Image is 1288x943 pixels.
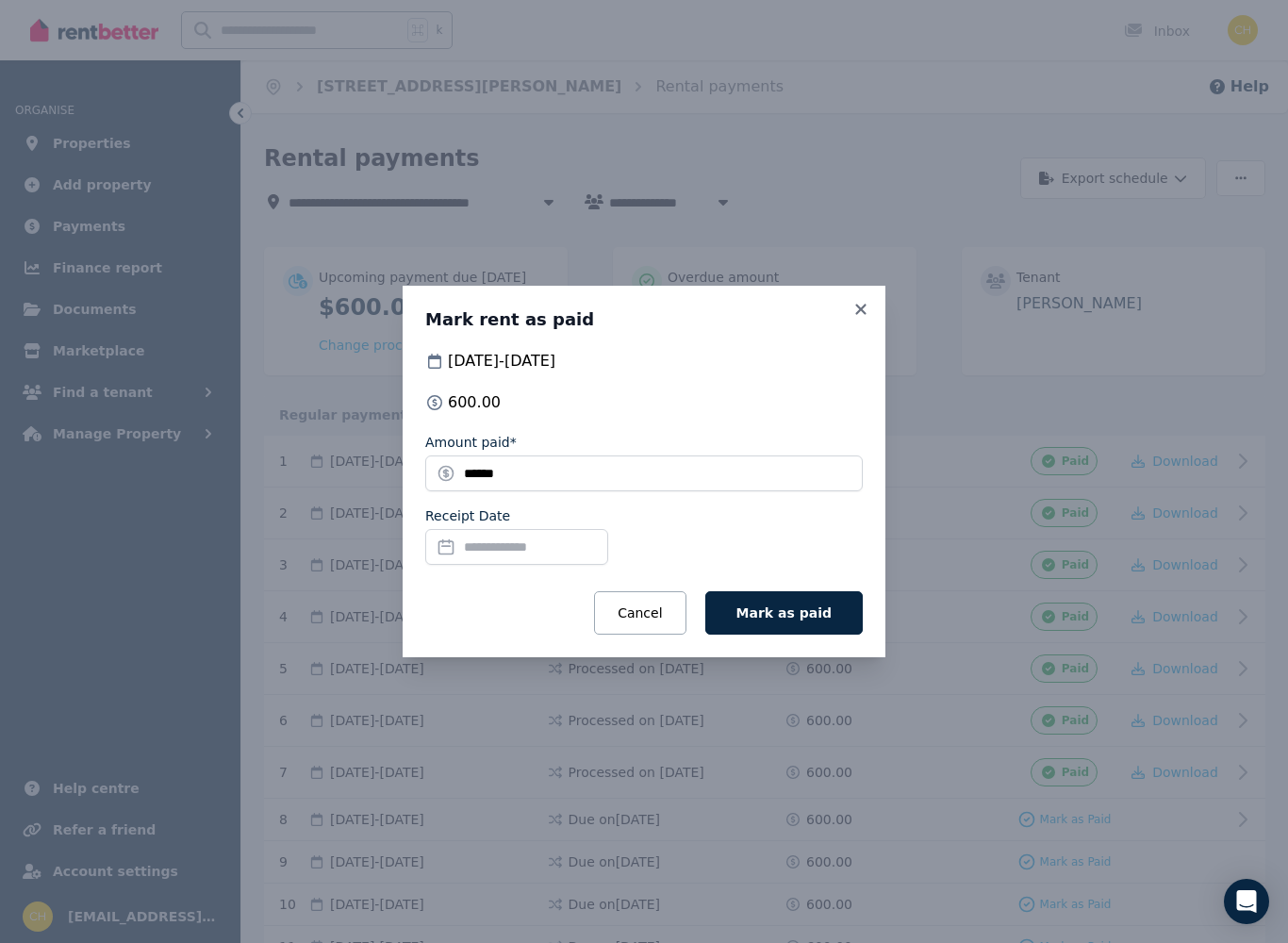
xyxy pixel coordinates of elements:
button: Cancel [594,591,685,635]
h3: Mark rent as paid [425,308,863,331]
span: [DATE] - [DATE] [448,350,555,372]
span: 600.00 [448,391,501,414]
div: Open Intercom Messenger [1224,879,1269,924]
button: Mark as paid [705,591,863,635]
label: Receipt Date [425,506,510,525]
label: Amount paid* [425,433,517,452]
span: Mark as paid [736,605,832,620]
